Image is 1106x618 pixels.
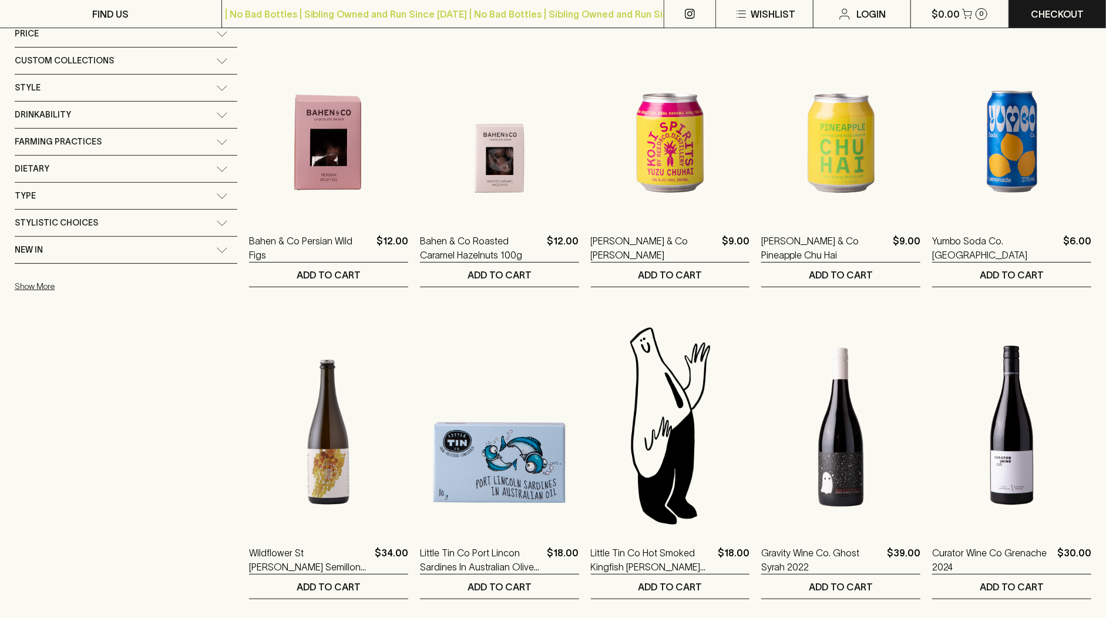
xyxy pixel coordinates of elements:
div: Farming Practices [15,129,237,155]
div: Price [15,21,237,47]
img: Bahen & Co Roasted Caramel Hazelnuts 100g [420,11,579,216]
span: Price [15,26,39,41]
p: Wishlist [751,7,795,21]
a: Little Tin Co Port Lincon Sardines In Australian Olive Oil [420,546,543,574]
p: FIND US [92,7,129,21]
div: New In [15,237,237,263]
div: Drinkability [15,102,237,128]
span: Type [15,189,36,203]
span: Dietary [15,162,49,176]
button: ADD TO CART [591,263,750,287]
p: Checkout [1031,7,1084,21]
p: $12.00 [376,234,408,262]
a: [PERSON_NAME] & Co [PERSON_NAME] [591,234,718,262]
p: $18.00 [547,546,579,574]
span: New In [15,243,43,257]
img: Yumbo Soda Co. Lemonade [932,11,1091,216]
a: [PERSON_NAME] & Co Pineapple Chu Hai [761,234,888,262]
button: ADD TO CART [932,575,1091,599]
p: ADD TO CART [980,580,1044,594]
a: Bahen & Co Persian Wild Figs [249,234,372,262]
p: $6.00 [1063,234,1091,262]
p: 0 [979,11,984,17]
div: Dietary [15,156,237,182]
a: Bahen & Co Roasted Caramel Hazelnuts 100g [420,234,543,262]
p: $39.00 [887,546,920,574]
button: Show More [15,274,169,298]
p: $30.00 [1057,546,1091,574]
button: ADD TO CART [761,263,920,287]
img: Wildflower St Florence Semillon Co-Fermented Wild Ale 2024 [249,323,408,528]
span: Farming Practices [15,135,102,149]
img: Blackhearts & Sparrows Man [591,323,750,528]
a: Curator Wine Co Grenache 2024 [932,546,1053,574]
div: Style [15,75,237,101]
div: Type [15,183,237,209]
p: ADD TO CART [980,268,1044,282]
p: ADD TO CART [809,268,873,282]
img: Little Tin Co Port Lincon Sardines In Australian Olive Oil [420,323,579,528]
p: ADD TO CART [638,268,702,282]
p: ADD TO CART [809,580,873,594]
button: ADD TO CART [249,263,408,287]
img: Bahen & Co Persian Wild Figs [249,11,408,216]
p: ADD TO CART [297,268,361,282]
div: Stylistic Choices [15,210,237,236]
p: ADD TO CART [297,580,361,594]
p: $9.00 [722,234,749,262]
a: Little Tin Co Hot Smoked Kingfish [PERSON_NAME] 110g [591,546,714,574]
p: ADD TO CART [638,580,702,594]
span: Style [15,80,41,95]
img: Reed & Co Pineapple Chu Hai [761,11,920,216]
img: Curator Wine Co Grenache 2024 [932,323,1091,528]
p: ADD TO CART [468,580,532,594]
a: Wildflower St [PERSON_NAME] Semillon Co-Fermented Wild Ale 2024 [249,546,370,574]
p: $18.00 [718,546,749,574]
a: Yumbo Soda Co. [GEOGRAPHIC_DATA] [932,234,1058,262]
button: ADD TO CART [249,575,408,599]
a: Gravity Wine Co. Ghost Syrah 2022 [761,546,882,574]
p: $9.00 [893,234,920,262]
img: Reed & Co Yuzu Chu Hai [591,11,750,216]
p: Login [856,7,886,21]
div: Custom Collections [15,48,237,74]
button: ADD TO CART [420,263,579,287]
p: $12.00 [547,234,579,262]
button: ADD TO CART [761,575,920,599]
button: ADD TO CART [420,575,579,599]
p: $34.00 [375,546,408,574]
span: Drinkability [15,108,71,122]
p: $0.00 [932,7,960,21]
p: ADD TO CART [468,268,532,282]
button: ADD TO CART [932,263,1091,287]
img: Gravity Wine Co. Ghost Syrah 2022 [761,323,920,528]
span: Custom Collections [15,53,114,68]
button: ADD TO CART [591,575,750,599]
span: Stylistic Choices [15,216,98,230]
